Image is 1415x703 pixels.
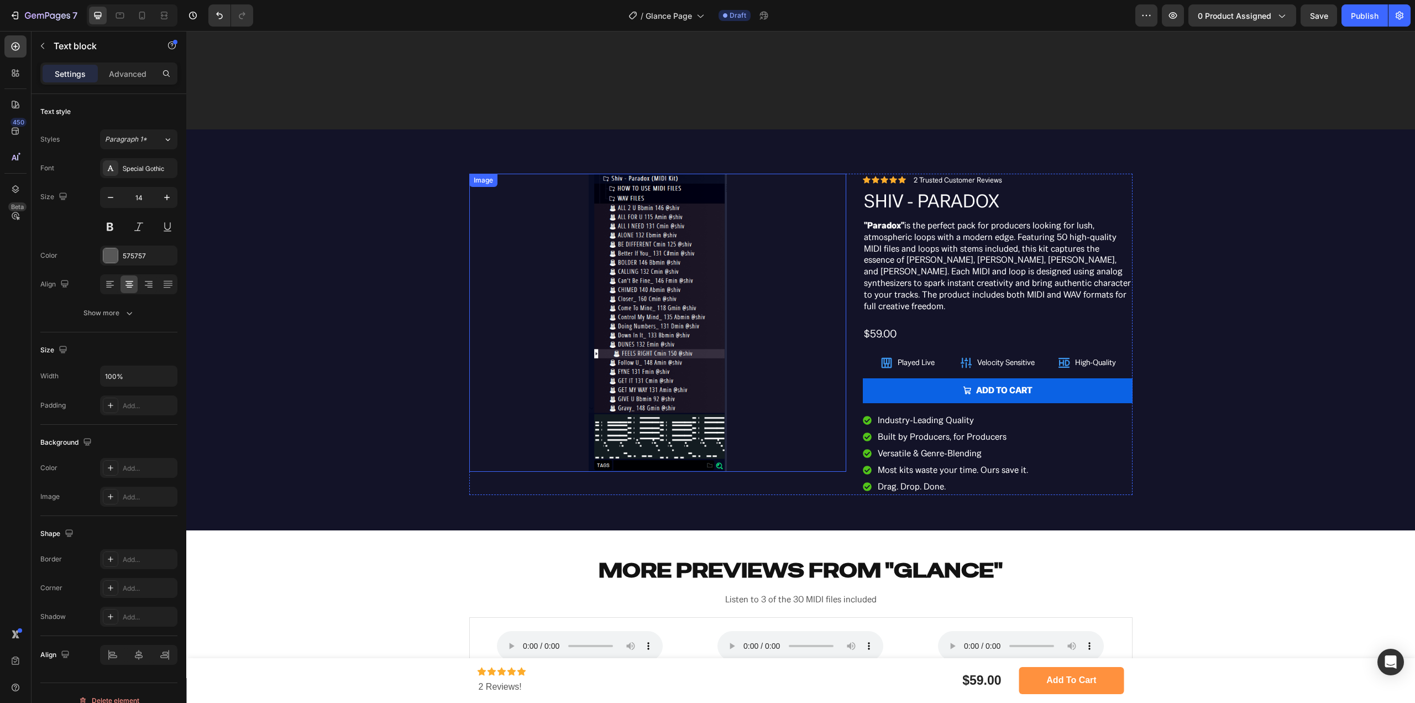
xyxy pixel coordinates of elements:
[1198,10,1271,22] span: 0 product assigned
[55,68,86,80] p: Settings
[40,492,60,502] div: Image
[1188,4,1296,27] button: 0 product assigned
[40,527,76,541] div: Shape
[531,600,697,630] audio: Your browser does not support the audio element.
[123,555,175,565] div: Add...
[4,4,82,27] button: 7
[100,129,177,149] button: Paragraph 1*
[40,251,57,261] div: Color
[123,251,175,261] div: 575757
[284,561,945,577] p: Listen to 3 of the 30 MIDI files included
[402,143,541,441] img: gempages_567567848654767041-bd2802b4-dd66-4a9d-a40f-997d4cf9af0a.png
[8,202,27,211] div: Beta
[123,464,175,473] div: Add...
[678,189,718,200] strong: "Paradox"
[1351,10,1379,22] div: Publish
[790,354,846,366] div: Add to cart
[186,31,1415,703] iframe: Design area
[40,435,94,450] div: Background
[208,4,253,27] div: Undo/Redo
[311,600,476,630] audio: Your browser does not support the audio element.
[105,134,147,144] span: Paragraph 1*
[40,163,54,173] div: Font
[283,526,946,554] h2: Rich Text Editor. Editing area: main
[123,612,175,622] div: Add...
[40,612,66,622] div: Shadow
[40,190,70,205] div: Size
[678,189,945,281] p: is the perfect pack for producers looking for lush, atmospheric loops with a modern edge. Featuri...
[109,68,146,80] p: Advanced
[691,399,842,413] p: Built by Producers, for Producers
[1301,4,1337,27] button: Save
[860,644,910,655] div: Add to cart
[123,492,175,502] div: Add...
[677,295,711,311] div: $59.00
[646,10,692,22] span: Glance Page
[40,107,71,117] div: Text style
[752,600,918,630] audio: Your browser does not support the audio element.
[292,650,551,662] p: 2 Reviews!
[730,11,746,20] span: Draft
[556,640,816,659] div: $59.00
[691,449,842,462] p: Drag. Drop. Done.
[1341,4,1388,27] button: Publish
[40,554,62,564] div: Border
[72,9,77,22] p: 7
[40,134,60,144] div: Styles
[54,39,148,53] p: Text block
[40,371,59,381] div: Width
[677,158,946,184] h1: Shiv - Paradox
[691,433,842,446] p: Most kits waste your time. Ours save it.
[40,277,71,292] div: Align
[40,303,177,323] button: Show more
[711,326,748,337] p: Played Live
[691,383,842,396] p: Industry-Leading Quality
[1310,11,1328,20] span: Save
[40,463,57,473] div: Color
[123,401,175,411] div: Add...
[285,144,309,154] div: Image
[40,400,66,410] div: Padding
[101,366,177,386] input: Auto
[40,583,62,593] div: Corner
[1377,649,1404,675] div: Open Intercom Messenger
[40,648,72,663] div: Align
[727,144,816,155] p: 2 Trusted Customer Reviews
[83,308,135,319] div: Show more
[641,10,643,22] span: /
[40,343,70,358] div: Size
[691,416,842,429] p: Versatile & Genre-Blending
[11,118,27,127] div: 450
[284,527,945,553] p: More previews from "glance"
[791,326,848,337] p: Velocity Sensitive
[889,326,930,337] p: High-Quality
[123,164,175,174] div: Special Gothic
[833,636,938,663] button: Add to cart
[283,560,946,578] div: Rich Text Editor. Editing area: main
[123,584,175,593] div: Add...
[677,347,946,372] button: Add to cart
